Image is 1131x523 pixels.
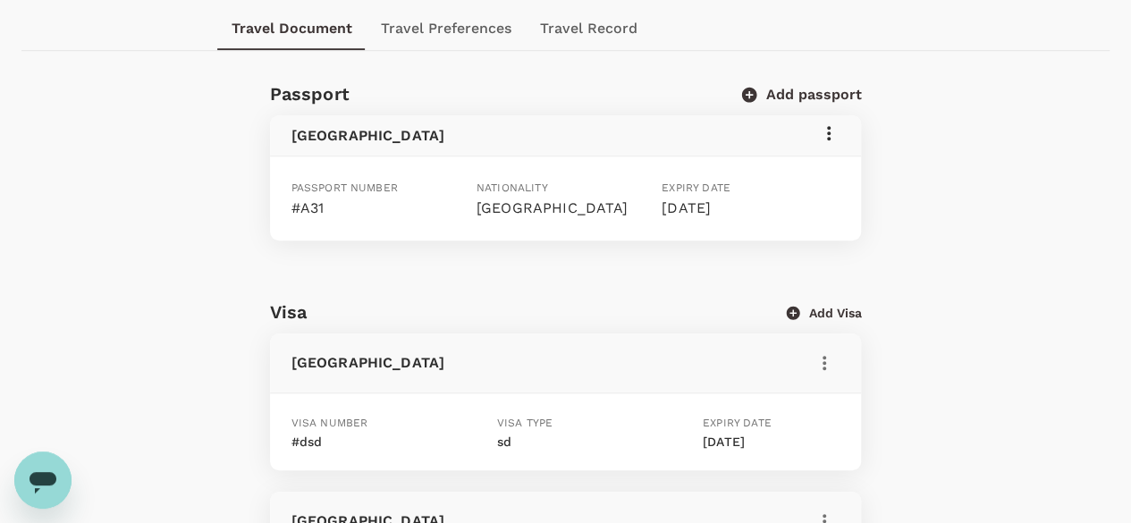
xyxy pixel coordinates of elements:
[808,304,861,322] p: Add Visa
[217,7,367,50] button: Travel Document
[703,417,772,429] span: Expiry date
[526,7,652,50] button: Travel Record
[270,298,788,326] h6: Visa
[291,352,803,374] div: [GEOGRAPHIC_DATA]
[291,198,469,219] p: #A31
[14,451,72,509] iframe: Button to launch messaging window
[270,80,350,108] h6: Passport
[787,304,861,322] button: Add Visa
[703,433,840,451] p: [DATE]
[744,86,861,104] button: Add passport
[291,433,428,451] p: #dsd
[291,181,398,194] span: Passport number
[662,181,730,194] span: Expiry date
[497,417,553,429] span: Visa type
[367,7,526,50] button: Travel Preferences
[477,198,654,219] p: [GEOGRAPHIC_DATA]
[497,433,634,451] p: sd
[291,123,445,148] h6: [GEOGRAPHIC_DATA]
[662,198,840,219] p: [DATE]
[477,181,548,194] span: Nationality
[291,417,368,429] span: Visa number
